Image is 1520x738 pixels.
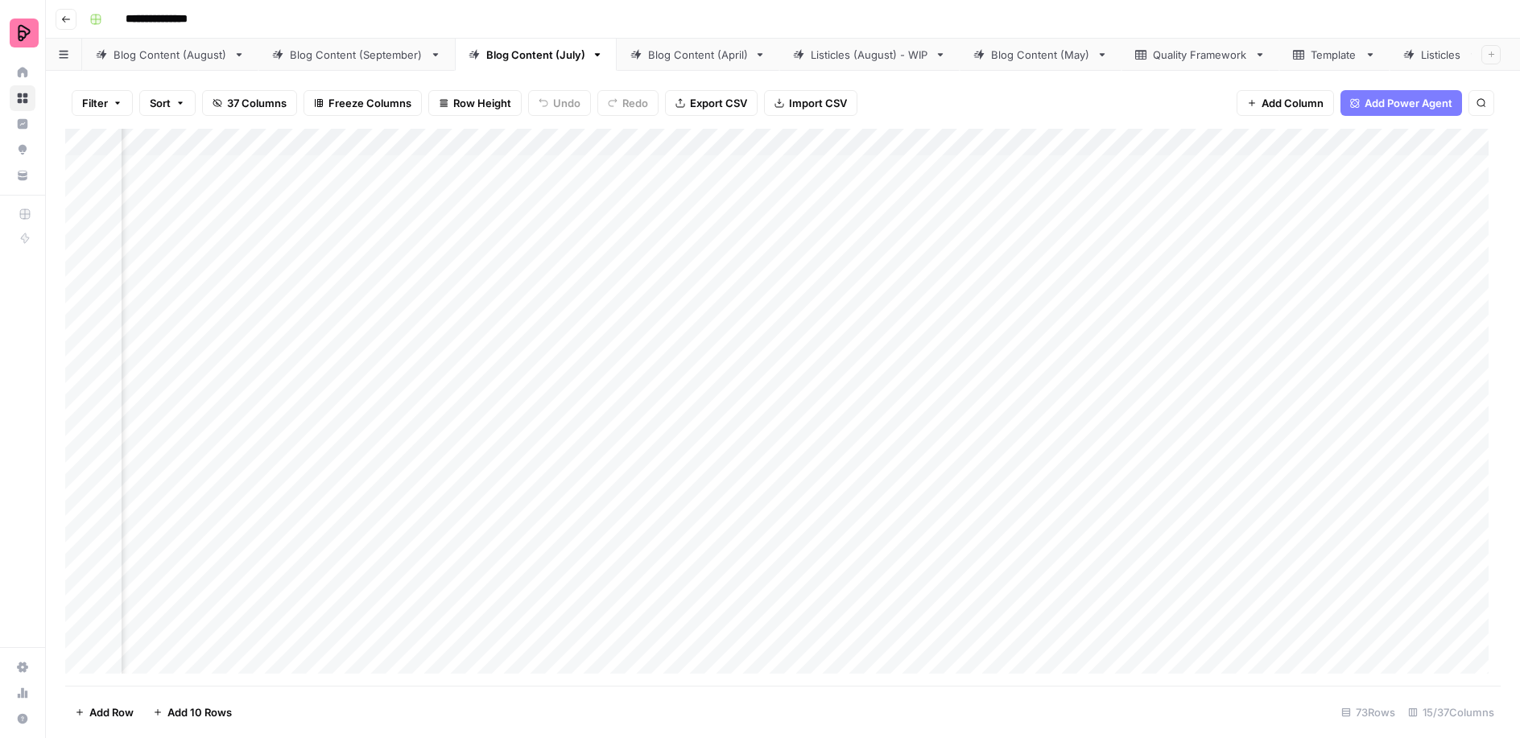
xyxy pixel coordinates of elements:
[1262,95,1324,111] span: Add Column
[553,95,580,111] span: Undo
[65,699,143,725] button: Add Row
[114,47,227,63] div: Blog Content (August)
[764,90,857,116] button: Import CSV
[10,19,39,47] img: Preply Logo
[428,90,522,116] button: Row Height
[10,111,35,137] a: Insights
[10,163,35,188] a: Your Data
[811,47,928,63] div: Listicles (August) - WIP
[72,90,133,116] button: Filter
[1421,47,1462,63] div: Listicles
[328,95,411,111] span: Freeze Columns
[690,95,747,111] span: Export CSV
[1390,39,1493,71] a: Listicles
[1340,90,1462,116] button: Add Power Agent
[1237,90,1334,116] button: Add Column
[622,95,648,111] span: Redo
[227,95,287,111] span: 37 Columns
[453,95,511,111] span: Row Height
[1335,699,1402,725] div: 73 Rows
[167,704,232,720] span: Add 10 Rows
[139,90,196,116] button: Sort
[10,654,35,680] a: Settings
[202,90,297,116] button: 37 Columns
[258,39,455,71] a: Blog Content (September)
[1153,47,1248,63] div: Quality Framework
[304,90,422,116] button: Freeze Columns
[1365,95,1452,111] span: Add Power Agent
[82,39,258,71] a: Blog Content (August)
[10,680,35,706] a: Usage
[617,39,779,71] a: Blog Content (April)
[89,704,134,720] span: Add Row
[10,60,35,85] a: Home
[455,39,617,71] a: Blog Content (July)
[143,699,242,725] button: Add 10 Rows
[290,47,423,63] div: Blog Content (September)
[648,47,748,63] div: Blog Content (April)
[486,47,585,63] div: Blog Content (July)
[10,706,35,732] button: Help + Support
[10,137,35,163] a: Opportunities
[1121,39,1279,71] a: Quality Framework
[528,90,591,116] button: Undo
[789,95,847,111] span: Import CSV
[1402,699,1501,725] div: 15/37 Columns
[960,39,1121,71] a: Blog Content (May)
[10,13,35,53] button: Workspace: Preply
[10,85,35,111] a: Browse
[82,95,108,111] span: Filter
[1311,47,1358,63] div: Template
[779,39,960,71] a: Listicles (August) - WIP
[1279,39,1390,71] a: Template
[150,95,171,111] span: Sort
[665,90,758,116] button: Export CSV
[991,47,1090,63] div: Blog Content (May)
[597,90,659,116] button: Redo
